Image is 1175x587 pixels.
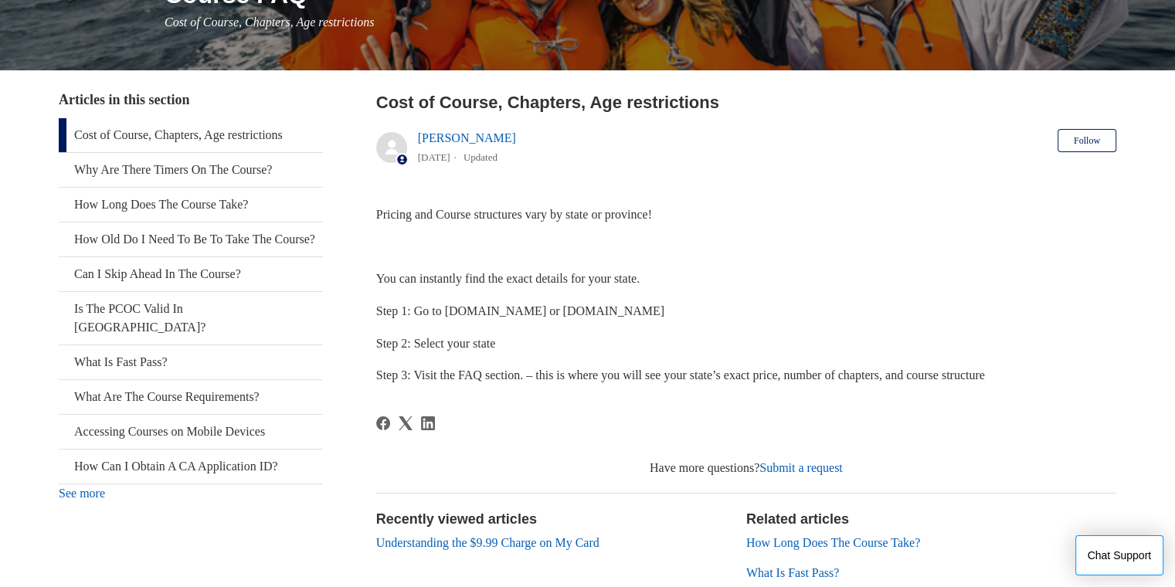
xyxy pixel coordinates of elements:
h2: Recently viewed articles [376,509,731,530]
a: See more [59,487,105,500]
a: What Is Fast Pass? [59,345,323,379]
span: Cost of Course, Chapters, Age restrictions [165,15,375,29]
svg: Share this page on Facebook [376,416,390,430]
li: Updated [464,151,498,163]
time: 04/08/2025, 13:01 [418,151,450,163]
a: What Are The Course Requirements? [59,380,323,414]
button: Chat Support [1075,535,1164,575]
span: You can instantly find the exact details for your state. [376,272,640,285]
a: [PERSON_NAME] [418,131,516,144]
a: Accessing Courses on Mobile Devices [59,415,323,449]
h2: Cost of Course, Chapters, Age restrictions [376,90,1116,115]
a: Submit a request [759,461,843,474]
span: Articles in this section [59,92,189,107]
a: How Can I Obtain A CA Application ID? [59,450,323,484]
h2: Related articles [746,509,1116,530]
span: Pricing and Course structures vary by state or province! [376,208,652,221]
span: Step 1: Go to [DOMAIN_NAME] or [DOMAIN_NAME] [376,304,664,317]
a: Why Are There Timers On The Course? [59,153,323,187]
a: Cost of Course, Chapters, Age restrictions [59,118,323,152]
svg: Share this page on X Corp [399,416,413,430]
a: LinkedIn [421,416,435,430]
a: X Corp [399,416,413,430]
a: How Long Does The Course Take? [59,188,323,222]
a: Understanding the $9.99 Charge on My Card [376,536,599,549]
a: What Is Fast Pass? [746,566,839,579]
span: Step 2: Select your state [376,337,496,350]
a: Is The PCOC Valid In [GEOGRAPHIC_DATA]? [59,292,323,344]
svg: Share this page on LinkedIn [421,416,435,430]
a: Can I Skip Ahead In The Course? [59,257,323,291]
a: Facebook [376,416,390,430]
a: How Old Do I Need To Be To Take The Course? [59,222,323,256]
button: Follow Article [1058,129,1116,152]
span: Step 3: Visit the FAQ section. – this is where you will see your state’s exact price, number of c... [376,368,985,382]
div: Have more questions? [376,459,1116,477]
a: How Long Does The Course Take? [746,536,920,549]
